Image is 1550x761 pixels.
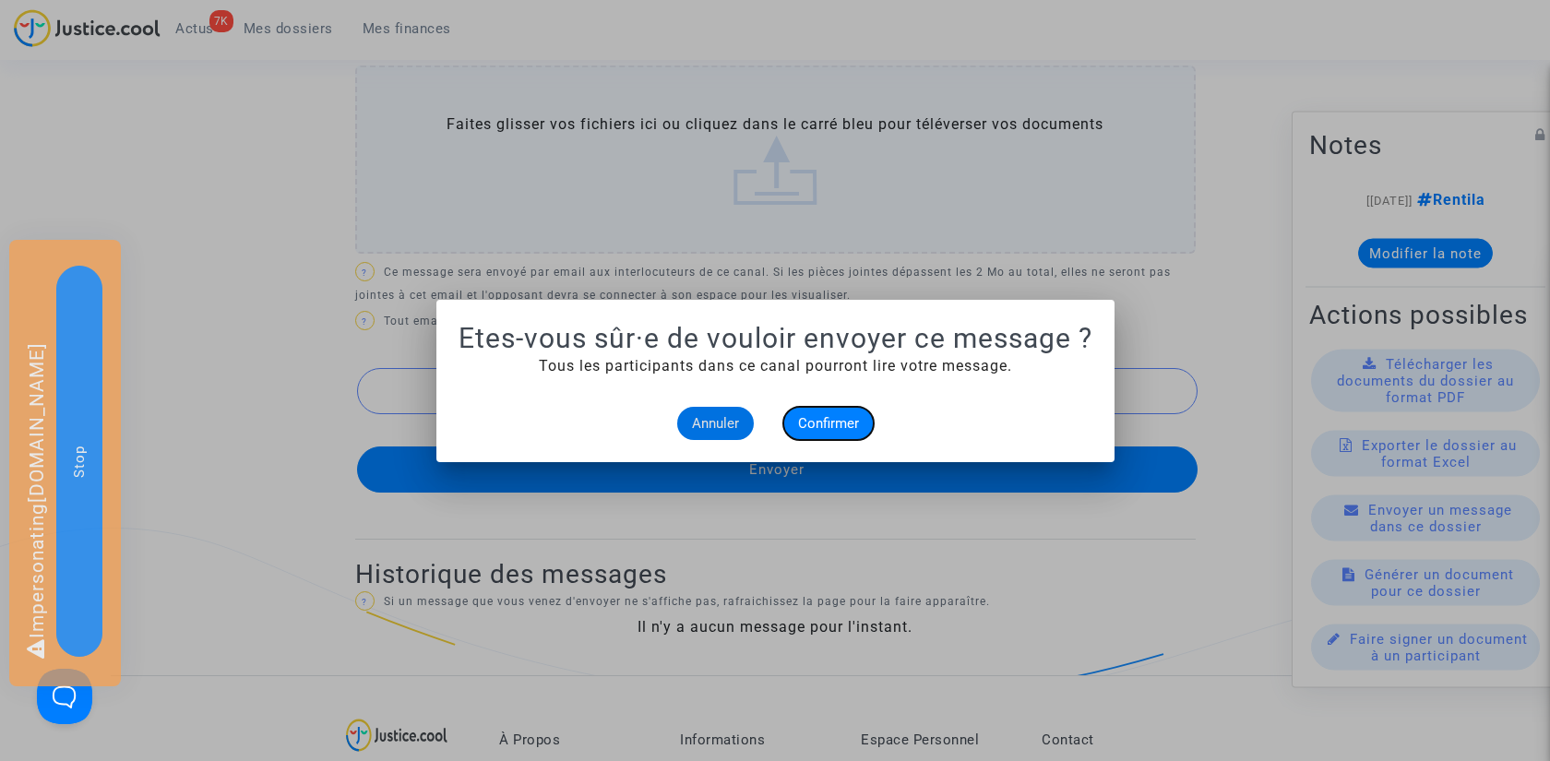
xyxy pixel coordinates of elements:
iframe: Help Scout Beacon - Open [37,669,92,724]
span: Tous les participants dans ce canal pourront lire votre message. [539,357,1012,375]
button: Confirmer [783,407,874,440]
h1: Etes-vous sûr·e de vouloir envoyer ce message ? [459,322,1092,355]
span: Stop [71,445,88,477]
span: Confirmer [798,415,859,432]
span: Annuler [692,415,739,432]
div: Impersonating [9,240,121,686]
button: Annuler [677,407,754,440]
